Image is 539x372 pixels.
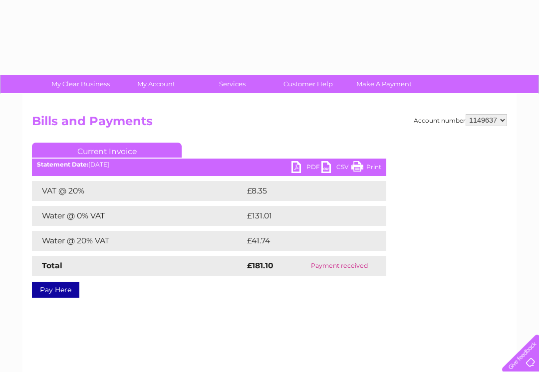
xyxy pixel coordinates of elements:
[351,161,381,176] a: Print
[321,161,351,176] a: CSV
[115,75,198,93] a: My Account
[32,181,245,201] td: VAT @ 20%
[245,206,366,226] td: £131.01
[245,231,365,251] td: £41.74
[37,161,88,168] b: Statement Date:
[191,75,273,93] a: Services
[32,161,386,168] div: [DATE]
[32,282,79,298] a: Pay Here
[32,143,182,158] a: Current Invoice
[291,161,321,176] a: PDF
[32,231,245,251] td: Water @ 20% VAT
[267,75,349,93] a: Customer Help
[414,114,507,126] div: Account number
[39,75,122,93] a: My Clear Business
[247,261,273,270] strong: £181.10
[292,256,386,276] td: Payment received
[32,206,245,226] td: Water @ 0% VAT
[245,181,363,201] td: £8.35
[343,75,425,93] a: Make A Payment
[42,261,62,270] strong: Total
[32,114,507,133] h2: Bills and Payments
